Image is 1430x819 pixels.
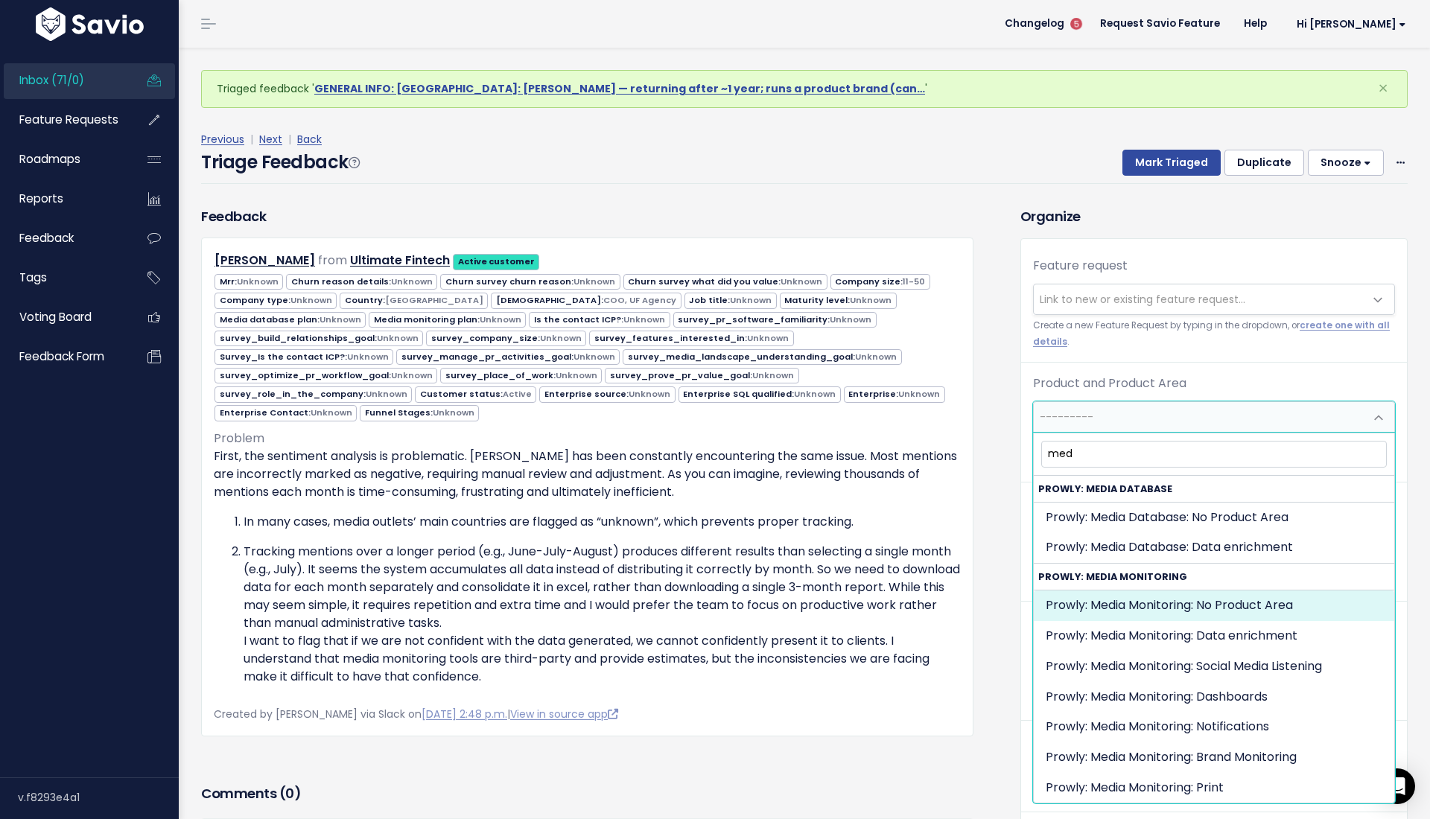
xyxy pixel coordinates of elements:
span: survey_optimize_pr_workflow_goal: [214,368,437,383]
label: Feature request [1033,257,1128,275]
span: survey_build_relationships_goal: [214,331,423,346]
span: Reports [19,191,63,206]
li: Prowly: Media Monitoring: Social Media Listening [1034,651,1394,682]
span: × [1378,76,1388,101]
a: create one with all details [1033,319,1390,347]
h3: Organize [1020,206,1408,226]
a: Request Savio Feature [1088,13,1232,35]
span: Customer status: [415,386,536,402]
button: Snooze [1308,150,1384,176]
a: Ultimate Fintech [350,252,450,269]
p: In many cases, media outlets’ main countries are flagged as “unknown”, which prevents proper trac... [244,513,961,531]
span: Media database plan: [214,312,366,328]
span: Unknown [366,388,407,400]
span: Mrr: [214,274,283,290]
a: Help [1232,13,1279,35]
li: Prowly: Media Database: Data enrichment [1034,532,1394,563]
img: logo-white.9d6f32f41409.svg [32,7,147,41]
span: survey_manage_pr_activities_goal: [396,349,620,365]
span: Unknown [747,332,789,344]
span: Media monitoring plan: [369,312,526,328]
small: Create a new Feature Request by typing in the dropdown, or . [1033,318,1395,350]
li: Prowly: Media Monitoring: Print [1034,773,1394,803]
span: Churn survey churn reason: [440,274,620,290]
span: from [318,252,347,269]
span: Inbox (71/0) [19,72,84,88]
span: Enterprise source: [539,386,675,402]
span: Unknown [855,351,897,363]
h4: Triage Feedback [201,149,359,176]
span: Enterprise SQL qualified: [679,386,841,402]
span: Maturity level: [780,293,897,308]
span: Unknown [573,275,615,287]
li: Prowly: Media Monitoring: No Product Area [1034,590,1394,621]
span: | [285,132,294,147]
a: Hi [PERSON_NAME] [1279,13,1418,36]
span: Hi [PERSON_NAME] [1297,19,1406,30]
span: survey_pr_software_familiarity: [673,312,877,328]
li: Prowly: Media Monitoring: Dashboards [1034,682,1394,713]
span: Active [503,388,532,400]
a: Reports [4,182,124,216]
span: survey_role_in_the_company: [214,386,412,402]
span: Country: [340,293,488,308]
span: Unknown [540,332,582,344]
span: Unknown [556,369,597,381]
span: Job title: [684,293,777,308]
div: Open Intercom Messenger [1379,768,1415,804]
span: Unknown [347,351,389,363]
a: View in source app [510,707,618,721]
strong: Active customer [458,255,535,267]
li: Prowly: Media Monitoring: Brand Monitoring [1034,742,1394,773]
span: Unknown [391,275,433,287]
span: Company type: [214,293,337,308]
span: COO, UF Agency [603,294,676,306]
a: Feature Requests [4,103,124,137]
h3: Feedback [201,206,266,226]
span: Tags [19,270,47,285]
li: Prowly: Media Database [1034,476,1394,564]
span: Unknown [391,369,433,381]
a: Next [259,132,282,147]
span: [DEMOGRAPHIC_DATA]: [491,293,681,308]
h3: Comments ( ) [201,783,973,804]
span: Feature Requests [19,112,118,127]
span: | [247,132,256,147]
span: Unknown [830,313,871,325]
span: survey_company_size: [426,331,586,346]
span: survey_features_interested_in: [589,331,793,346]
span: Unknown [320,313,361,325]
strong: Prowly: Media Database [1034,476,1394,502]
span: Enterprise Contact: [214,405,357,421]
span: Churn survey what did you value: [623,274,827,290]
a: GENERAL INFO: [GEOGRAPHIC_DATA]: [PERSON_NAME] — returning after ~1 year; runs a product brand (can… [314,81,925,96]
span: Feedback [19,230,74,246]
span: Unknown [377,332,419,344]
span: --------- [1040,409,1093,424]
span: Company size: [830,274,930,290]
li: Prowly: Media Monitoring: Data enrichment [1034,621,1394,651]
span: survey_place_of_work: [440,368,602,383]
span: Survey_Is the contact ICP?: [214,349,393,365]
span: survey_media_landscape_understanding_goal: [623,349,901,365]
span: Unknown [290,294,332,306]
span: Unknown [623,313,665,325]
span: Unknown [794,388,836,400]
li: Prowly: Media Monitoring: Notifications [1034,712,1394,742]
div: Triaged feedback ' ' [201,70,1408,108]
button: Mark Triaged [1122,150,1221,176]
a: Voting Board [4,300,124,334]
span: Unknown [629,388,670,400]
span: Enterprise: [844,386,945,402]
span: Unknown [730,294,772,306]
span: 5 [1070,18,1082,30]
a: Tags [4,261,124,295]
a: [DATE] 2:48 p.m. [422,707,507,721]
span: Link to new or existing feature request... [1040,292,1245,307]
span: [GEOGRAPHIC_DATA] [385,294,483,306]
a: Feedback form [4,340,124,374]
span: 0 [285,784,294,803]
a: Back [297,132,322,147]
strong: Prowly: Media Monitoring [1034,564,1394,590]
span: Is the contact ICP?: [529,312,670,328]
